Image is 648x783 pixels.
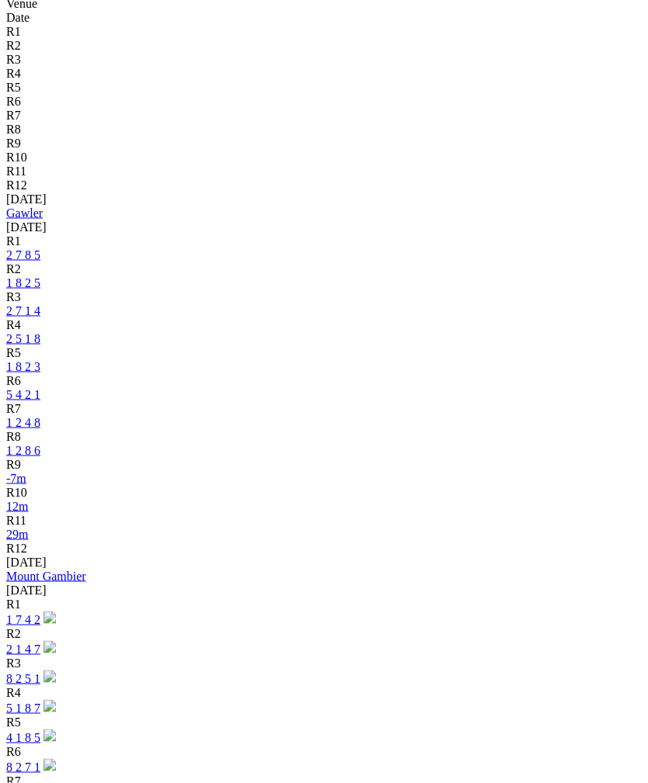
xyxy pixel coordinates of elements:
[6,81,642,95] div: R5
[6,672,40,685] a: 8 2 5 1
[6,67,642,81] div: R4
[6,332,40,345] a: 2 5 1 8
[6,486,642,500] div: R10
[6,39,642,53] div: R2
[6,402,642,416] div: R7
[6,760,40,774] a: 8 2 7 1
[44,700,56,712] img: play-circle.svg
[44,641,56,653] img: play-circle.svg
[6,262,642,276] div: R2
[6,53,642,67] div: R3
[6,731,40,744] a: 4 1 8 5
[6,627,642,641] div: R2
[6,444,40,457] a: 1 2 8 6
[6,472,26,485] a: -7m
[6,109,642,123] div: R7
[44,670,56,683] img: play-circle.svg
[6,542,642,556] div: R12
[6,318,642,332] div: R4
[6,165,642,178] div: R11
[6,178,642,192] div: R12
[6,374,642,388] div: R6
[6,25,642,39] div: R1
[6,745,642,759] div: R6
[6,276,40,289] a: 1 8 2 5
[6,514,642,528] div: R11
[6,11,642,25] div: Date
[6,584,642,598] div: [DATE]
[6,95,642,109] div: R6
[44,612,56,624] img: play-circle.svg
[6,556,642,570] div: [DATE]
[6,290,642,304] div: R3
[6,220,642,234] div: [DATE]
[6,598,642,612] div: R1
[6,570,86,583] a: Mount Gambier
[6,643,40,656] a: 2 1 4 7
[6,416,40,429] a: 1 2 4 8
[6,304,40,317] a: 2 7 1 4
[44,729,56,742] img: play-circle.svg
[6,686,642,700] div: R4
[6,248,40,262] a: 2 7 8 5
[6,234,642,248] div: R1
[6,206,43,220] a: Gawler
[6,702,40,715] a: 5 1 8 7
[6,657,642,670] div: R3
[6,500,28,513] a: 12m
[6,151,642,165] div: R10
[6,137,642,151] div: R9
[6,715,642,729] div: R5
[6,388,40,401] a: 5 4 2 1
[44,759,56,771] img: play-circle.svg
[6,123,642,137] div: R8
[6,528,28,541] a: 29m
[6,346,642,360] div: R5
[6,458,642,472] div: R9
[6,430,642,444] div: R8
[6,192,642,206] div: [DATE]
[6,613,40,626] a: 1 7 4 2
[6,360,40,373] a: 1 8 2 3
